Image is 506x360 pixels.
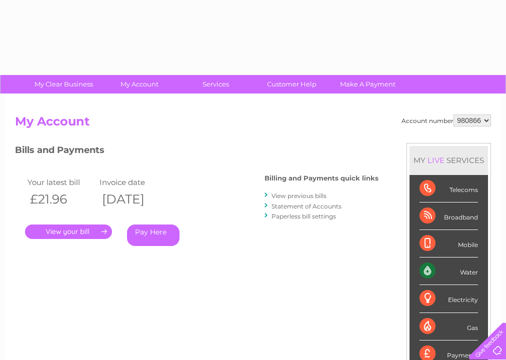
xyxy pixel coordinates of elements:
[97,189,169,209] th: [DATE]
[326,75,409,93] a: Make A Payment
[419,257,478,285] div: Water
[271,202,341,210] a: Statement of Accounts
[425,155,446,165] div: LIVE
[174,75,257,93] a: Services
[419,230,478,257] div: Mobile
[419,175,478,202] div: Telecoms
[15,143,378,160] h3: Bills and Payments
[25,224,112,239] a: .
[22,75,105,93] a: My Clear Business
[419,202,478,230] div: Broadband
[264,174,378,182] h4: Billing and Payments quick links
[97,175,169,189] td: Invoice date
[127,224,179,246] a: Pay Here
[271,192,326,199] a: View previous bills
[419,285,478,312] div: Electricity
[401,114,491,126] div: Account number
[98,75,181,93] a: My Account
[25,175,97,189] td: Your latest bill
[25,189,97,209] th: £21.96
[15,114,491,133] h2: My Account
[271,212,336,220] a: Paperless bill settings
[409,146,488,174] div: MY SERVICES
[419,313,478,340] div: Gas
[250,75,333,93] a: Customer Help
